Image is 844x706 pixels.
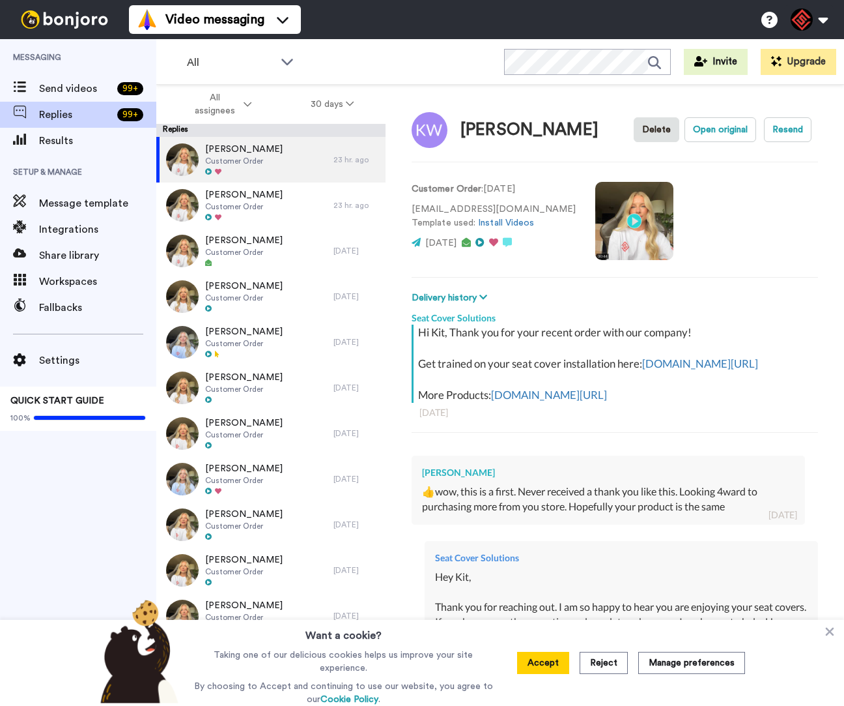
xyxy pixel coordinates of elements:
span: [DATE] [425,239,457,248]
span: Settings [39,353,156,368]
span: [PERSON_NAME] [205,508,283,521]
span: [PERSON_NAME] [205,599,283,612]
a: [PERSON_NAME]Customer Order[DATE] [156,274,386,319]
div: [DATE] [333,474,379,484]
a: [PERSON_NAME]Customer Order23 hr. ago [156,137,386,183]
span: QUICK START GUIDE [10,396,104,405]
a: Install Videos [478,218,534,228]
a: [PERSON_NAME]Customer Order[DATE] [156,319,386,365]
a: [PERSON_NAME]Customer Order[DATE] [156,228,386,274]
a: [DOMAIN_NAME][URL] [642,357,758,370]
span: Video messaging [165,10,264,29]
div: Seat Cover Solutions [435,552,808,565]
button: Invite [684,49,748,75]
span: [PERSON_NAME] [205,234,283,247]
span: Customer Order [205,566,283,577]
img: e931e3cf-1be3-46ad-9774-e8adbcc006d0-thumb.jpg [166,417,199,450]
a: [PERSON_NAME]Customer Order[DATE] [156,411,386,456]
span: Customer Order [205,338,283,349]
div: 99 + [117,82,143,95]
img: bj-logo-header-white.svg [16,10,113,29]
span: [PERSON_NAME] [205,143,283,156]
img: f8a2bb44-0c62-4a93-b088-f9d16d2b3523-thumb.jpg [166,189,199,222]
span: Message template [39,196,156,211]
img: ce5357cb-026c-433d-aaba-63ae9457c6c3-thumb.jpg [166,280,199,313]
span: Customer Order [205,521,283,531]
button: All assignees [159,86,281,123]
span: Integrations [39,222,156,237]
button: Reject [580,652,628,674]
strong: Customer Order [412,184,481,194]
img: fea695a4-2ba1-4f94-a12d-7ff03fcb631b-thumb.jpg [166,554,199,587]
div: 99 + [117,108,143,121]
img: vm-color.svg [137,9,158,30]
p: By choosing to Accept and continuing to use our website, you agree to our . [191,680,496,706]
span: Customer Order [205,201,283,212]
div: [DATE] [768,508,797,522]
p: Taking one of our delicious cookies helps us improve your site experience. [191,649,496,675]
span: Workspaces [39,274,156,289]
div: [DATE] [333,565,379,576]
img: 0a07464a-5a72-4ec9-8cd0-63d7fc57003b-thumb.jpg [166,372,199,404]
img: bcb6f276-295a-4da1-af94-775b6eb3321f-thumb.jpg [166,326,199,359]
span: [PERSON_NAME] [205,188,283,201]
span: 100% [10,413,31,423]
a: [PERSON_NAME]Customer Order23 hr. ago [156,183,386,228]
span: Replies [39,107,112,123]
div: [DATE] [333,291,379,302]
span: Send videos [39,81,112,96]
div: [DATE] [333,337,379,347]
a: [PERSON_NAME]Customer Order[DATE] [156,593,386,639]
img: 90a76957-fc76-406e-a1f6-d7d960b8ee2b-thumb.jpg [166,143,199,176]
div: [DATE] [333,611,379,621]
span: All assignees [188,91,241,117]
p: : [DATE] [412,183,576,196]
div: [DATE] [419,406,810,419]
img: Image of Kit Walton [412,112,447,148]
div: [DATE] [333,246,379,256]
button: Upgrade [761,49,836,75]
a: [PERSON_NAME]Customer Order[DATE] [156,456,386,502]
div: [DATE] [333,428,379,439]
div: 23 hr. ago [333,200,379,211]
button: Manage preferences [638,652,745,674]
a: [PERSON_NAME]Customer Order[DATE] [156,365,386,411]
span: Share library [39,248,156,263]
div: [DATE] [333,520,379,530]
span: [PERSON_NAME] [205,280,283,293]
span: Customer Order [205,293,283,303]
div: 👍wow, this is a first. Never received a thank you like this. Looking 4ward to purchasing more fro... [422,484,795,514]
img: 89dcf774-2898-4a8e-a888-7c9fa961d07f-thumb.jpg [166,235,199,267]
span: Customer Order [205,384,283,394]
span: [PERSON_NAME] [205,462,283,475]
a: [DOMAIN_NAME][URL] [491,388,607,402]
div: [PERSON_NAME] [460,121,598,140]
span: Customer Order [205,156,283,166]
button: 30 days [281,93,384,116]
img: bear-with-cookie.png [89,599,185,703]
div: [PERSON_NAME] [422,466,795,479]
a: [PERSON_NAME]Customer Order[DATE] [156,548,386,593]
button: Accept [517,652,569,674]
img: 5679cb2b-1065-4aa9-aaa1-910e677a4987-thumb.jpg [166,463,199,495]
div: Seat Cover Solutions [412,305,818,325]
h3: Want a cookie? [305,620,382,643]
a: [PERSON_NAME]Customer Order[DATE] [156,502,386,548]
div: Replies [156,124,386,137]
button: Delete [634,117,679,142]
span: Customer Order [205,247,283,257]
button: Resend [764,117,811,142]
span: Fallbacks [39,300,156,316]
span: Results [39,133,156,149]
p: [EMAIL_ADDRESS][DOMAIN_NAME] Template used: [412,203,576,230]
button: Delivery history [412,291,491,305]
div: [DATE] [333,383,379,393]
span: [PERSON_NAME] [205,325,283,338]
span: [PERSON_NAME] [205,417,283,430]
div: Hi Kit, Thank you for your recent order with our company! Get trained on your seat cover installa... [418,325,815,403]
span: Customer Order [205,612,283,623]
div: 23 hr. ago [333,154,379,165]
span: [PERSON_NAME] [205,371,283,384]
span: [PERSON_NAME] [205,553,283,566]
